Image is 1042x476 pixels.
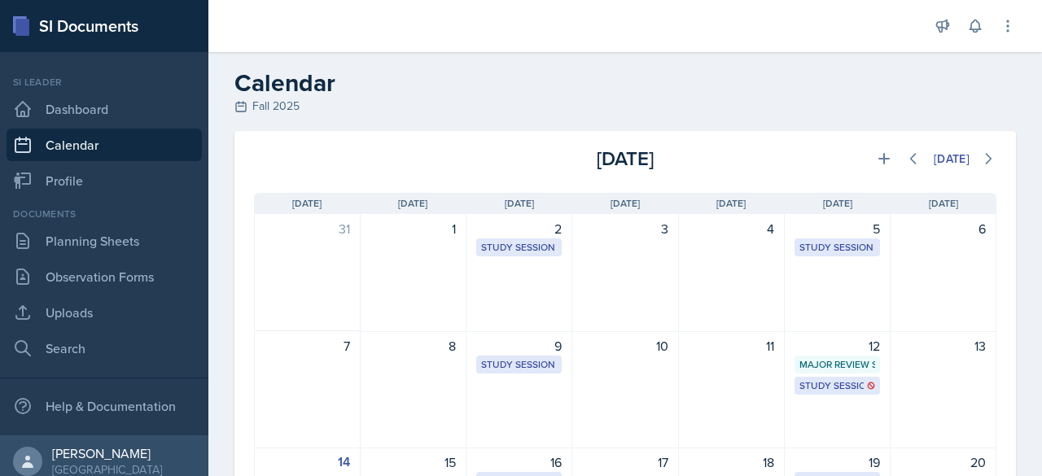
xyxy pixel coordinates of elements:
a: Planning Sheets [7,225,202,257]
a: Observation Forms [7,260,202,293]
span: [DATE] [929,196,958,211]
div: 1 [370,219,456,238]
a: Calendar [7,129,202,161]
div: 15 [370,452,456,472]
div: 3 [582,219,668,238]
div: [DATE] [934,152,970,165]
a: Uploads [7,296,202,329]
div: 9 [476,336,562,356]
div: [PERSON_NAME] [52,445,162,461]
a: Dashboard [7,93,202,125]
div: 14 [265,452,350,472]
span: [DATE] [611,196,640,211]
div: 6 [900,219,986,238]
div: Help & Documentation [7,390,202,422]
div: Study Session [799,240,875,255]
div: Fall 2025 [234,98,1016,115]
div: Study Session [799,378,875,393]
span: [DATE] [716,196,746,211]
div: 18 [689,452,774,472]
span: [DATE] [398,196,427,211]
a: Search [7,332,202,365]
div: 19 [795,452,880,472]
div: 20 [900,452,986,472]
h2: Calendar [234,68,1016,98]
div: 16 [476,452,562,472]
div: Documents [7,207,202,221]
div: Si leader [7,75,202,90]
div: 8 [370,336,456,356]
span: [DATE] [505,196,534,211]
div: Study Session [481,357,557,372]
div: 12 [795,336,880,356]
div: 17 [582,452,668,472]
div: 5 [795,219,880,238]
div: Major Review Session [799,357,875,372]
a: Profile [7,164,202,197]
div: 4 [689,219,774,238]
div: [DATE] [501,144,749,173]
div: 2 [476,219,562,238]
div: 31 [265,219,350,238]
div: Study Session [481,240,557,255]
div: 11 [689,336,774,356]
div: 7 [265,336,350,356]
span: [DATE] [823,196,852,211]
div: 10 [582,336,668,356]
div: 13 [900,336,986,356]
button: [DATE] [923,145,980,172]
span: [DATE] [292,196,322,211]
